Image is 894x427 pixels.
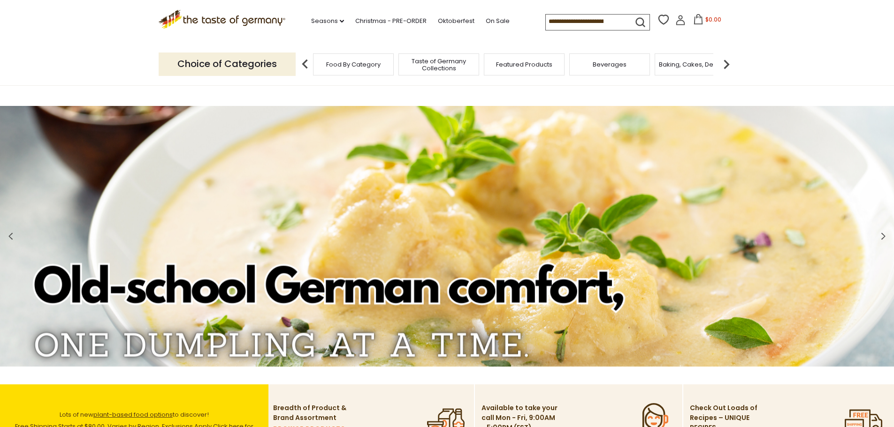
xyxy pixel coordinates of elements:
a: Featured Products [496,61,552,68]
a: Christmas - PRE-ORDER [355,16,427,26]
p: Breadth of Product & Brand Assortment [273,403,351,423]
img: previous arrow [296,55,314,74]
a: Taste of Germany Collections [401,58,476,72]
button: $0.00 [688,14,727,28]
span: $0.00 [705,15,721,23]
a: Food By Category [326,61,381,68]
a: plant-based food options [93,410,173,419]
p: Choice of Categories [159,52,296,75]
a: Seasons [311,16,344,26]
a: Beverages [593,61,627,68]
a: On Sale [486,16,510,26]
a: Baking, Cakes, Desserts [659,61,732,68]
a: Oktoberfest [438,16,474,26]
img: next arrow [717,55,736,74]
